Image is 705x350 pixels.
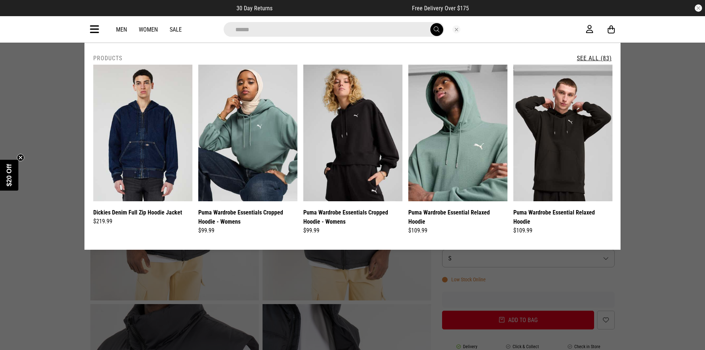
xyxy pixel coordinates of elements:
[6,3,28,25] button: Open LiveChat chat widget
[93,55,122,62] h2: Products
[139,26,158,33] a: Women
[408,226,507,235] div: $109.99
[412,5,469,12] span: Free Delivery Over $175
[452,25,460,33] button: Close search
[198,208,297,226] a: Puma Wardrobe Essentials Cropped Hoodie - Womens
[198,65,297,201] img: Puma Wardrobe Essentials Cropped Hoodie - Womens in Green
[408,208,507,226] a: Puma Wardrobe Essential Relaxed Hoodie
[408,65,507,201] img: Puma Wardrobe Essential Relaxed Hoodie in Green
[577,55,612,62] a: See All (83)
[303,208,402,226] a: Puma Wardrobe Essentials Cropped Hoodie - Womens
[93,208,182,217] a: Dickies Denim Full Zip Hoodie Jacket
[513,208,612,226] a: Puma Wardrobe Essential Relaxed Hoodie
[236,5,272,12] span: 30 Day Returns
[287,4,397,12] iframe: Customer reviews powered by Trustpilot
[513,226,612,235] div: $109.99
[303,65,402,201] img: Puma Wardrobe Essentials Cropped Hoodie - Womens in Black
[170,26,182,33] a: Sale
[93,65,192,201] img: Dickies Denim Full Zip Hoodie Jacket in Blue
[198,226,297,235] div: $99.99
[93,217,192,226] div: $219.99
[116,26,127,33] a: Men
[513,65,612,201] img: Puma Wardrobe Essential Relaxed Hoodie in Black
[17,154,24,161] button: Close teaser
[303,226,402,235] div: $99.99
[6,164,13,186] span: $20 Off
